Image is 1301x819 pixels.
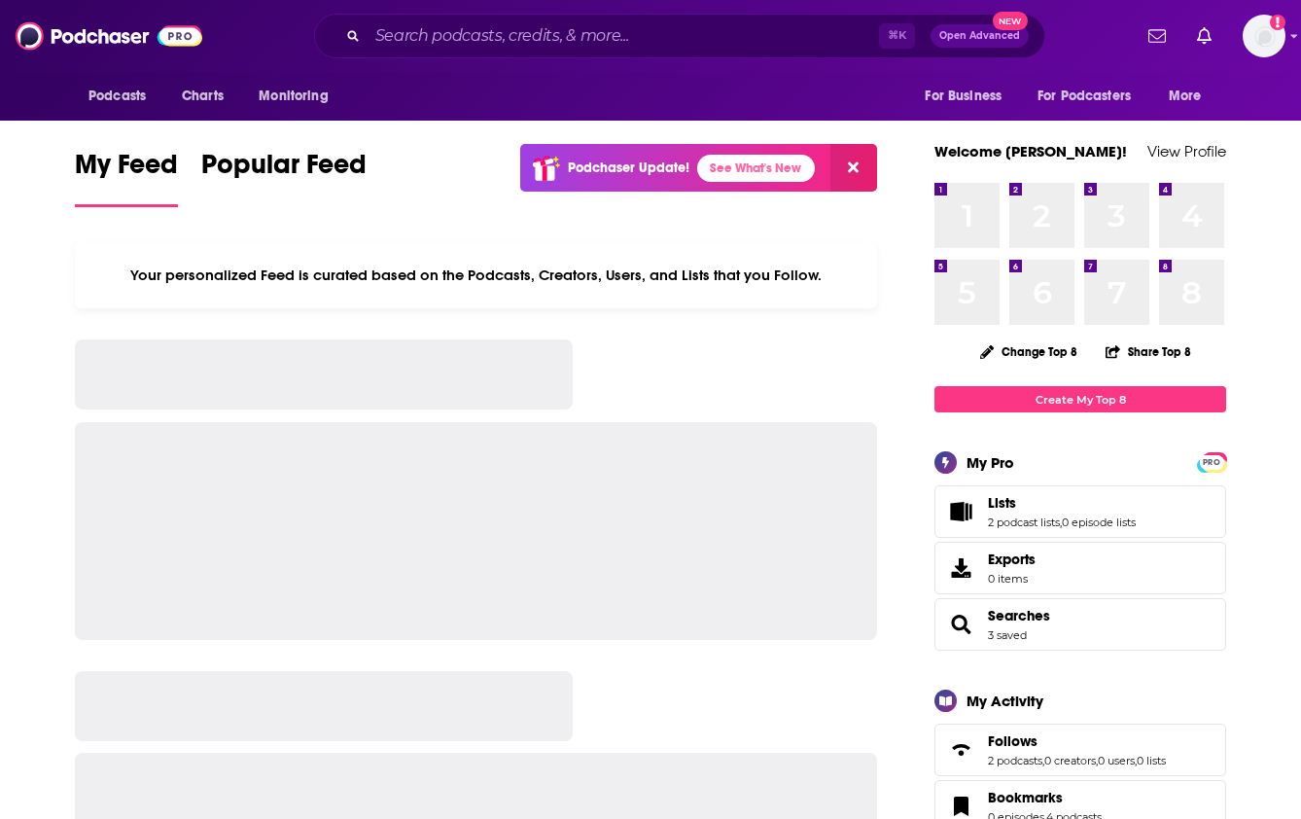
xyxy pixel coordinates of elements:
span: , [1042,754,1044,767]
a: Welcome [PERSON_NAME]! [934,142,1127,160]
a: Create My Top 8 [934,386,1226,412]
img: Podchaser - Follow, Share and Rate Podcasts [16,18,202,54]
img: User Profile [1243,15,1285,57]
a: Popular Feed [201,148,367,207]
a: 0 creators [1044,754,1096,767]
span: Lists [934,485,1226,538]
div: Search podcasts, credits, & more... [314,14,1045,58]
input: Search podcasts, credits, & more... [368,20,879,52]
a: 2 podcast lists [988,516,1060,529]
span: My Feed [75,148,178,193]
a: Show notifications dropdown [1189,19,1219,53]
span: Lists [988,494,1016,512]
a: Lists [988,494,1136,512]
button: Share Top 8 [1105,333,1192,371]
a: See What's New [697,155,815,182]
a: Follows [988,732,1166,750]
a: 0 users [1098,754,1135,767]
span: New [993,12,1028,30]
a: PRO [1200,454,1223,469]
span: Follows [934,724,1226,776]
span: Open Advanced [939,31,1020,41]
a: My Feed [75,148,178,207]
span: , [1096,754,1098,767]
span: 0 items [988,572,1036,586]
button: open menu [1025,78,1159,115]
span: Exports [988,551,1036,568]
span: Searches [934,598,1226,651]
div: My Activity [967,692,1043,710]
a: Show notifications dropdown [1141,19,1174,53]
svg: Add a profile image [1270,15,1285,30]
a: Bookmarks [988,789,1102,806]
button: Change Top 8 [968,339,1089,364]
span: Bookmarks [988,789,1063,806]
button: open menu [1155,78,1226,115]
span: For Podcasters [1037,83,1131,110]
p: Podchaser Update! [568,160,689,176]
span: , [1135,754,1137,767]
a: Charts [169,78,235,115]
a: Lists [941,498,980,525]
a: 0 lists [1137,754,1166,767]
span: PRO [1200,455,1223,470]
button: Show profile menu [1243,15,1285,57]
span: Popular Feed [201,148,367,193]
div: Your personalized Feed is curated based on the Podcasts, Creators, Users, and Lists that you Follow. [75,242,877,308]
span: Charts [182,83,224,110]
span: More [1169,83,1202,110]
div: My Pro [967,453,1014,472]
button: Open AdvancedNew [931,24,1029,48]
span: , [1060,516,1062,529]
a: 0 episode lists [1062,516,1136,529]
span: ⌘ K [879,23,915,49]
a: Exports [934,542,1226,594]
button: open menu [911,78,1026,115]
a: View Profile [1147,142,1226,160]
a: Follows [941,736,980,764]
a: 2 podcasts [988,754,1042,767]
a: 3 saved [988,628,1027,642]
span: Exports [941,554,980,582]
span: Logged in as M13investing [1243,15,1285,57]
span: For Business [925,83,1002,110]
button: open menu [245,78,353,115]
a: Searches [988,607,1050,624]
span: Follows [988,732,1037,750]
span: Podcasts [88,83,146,110]
a: Searches [941,611,980,638]
button: open menu [75,78,171,115]
span: Monitoring [259,83,328,110]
